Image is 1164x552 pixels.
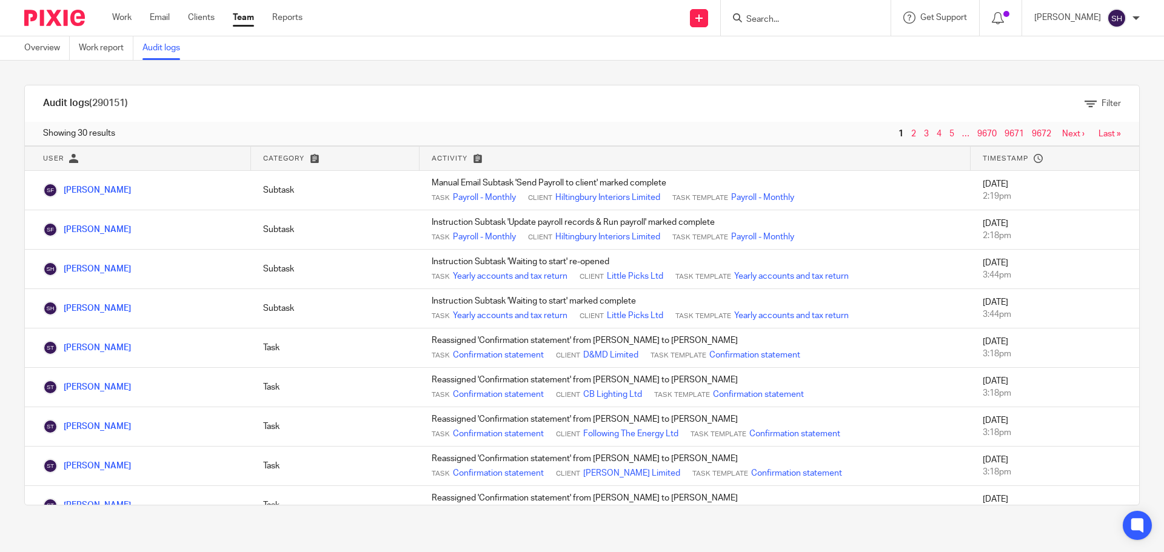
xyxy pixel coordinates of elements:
[150,12,170,24] a: Email
[43,183,58,198] img: Sarah Fox
[43,501,131,510] a: [PERSON_NAME]
[583,428,678,440] a: Following The Energy Ltd
[24,10,85,26] img: Pixie
[983,466,1127,478] div: 3:18pm
[1032,130,1051,138] a: 9672
[709,349,800,361] a: Confirmation statement
[251,171,420,210] td: Subtask
[983,230,1127,242] div: 2:18pm
[43,422,131,431] a: [PERSON_NAME]
[432,155,467,162] span: Activity
[749,428,840,440] a: Confirmation statement
[675,272,731,282] span: Task Template
[895,127,906,141] span: 1
[654,390,710,400] span: Task Template
[43,186,131,195] a: [PERSON_NAME]
[251,210,420,250] td: Subtask
[453,310,567,322] a: Yearly accounts and tax return
[971,368,1139,407] td: [DATE]
[251,368,420,407] td: Task
[79,36,133,60] a: Work report
[24,36,70,60] a: Overview
[43,225,131,234] a: [PERSON_NAME]
[607,270,663,282] a: Little Picks Ltd
[43,222,58,237] img: Sarah Fox
[251,447,420,486] td: Task
[453,428,544,440] a: Confirmation statement
[43,459,58,473] img: Sean Toomer
[949,130,954,138] a: 5
[43,301,58,316] img: Sonia Hickman
[420,447,971,486] td: Reassigned 'Confirmation statement' from [PERSON_NAME] to [PERSON_NAME]
[233,12,254,24] a: Team
[911,130,916,138] a: 2
[432,351,450,361] span: Task
[1062,130,1085,138] a: Next ›
[971,171,1139,210] td: [DATE]
[745,15,854,25] input: Search
[971,328,1139,368] td: [DATE]
[651,351,706,361] span: Task Template
[583,467,680,479] a: [PERSON_NAME] Limited
[432,193,450,203] span: Task
[983,348,1127,360] div: 3:18pm
[731,191,794,204] a: Payroll - Monthly
[1102,99,1121,108] span: Filter
[731,231,794,243] a: Payroll - Monthly
[977,130,997,138] a: 9670
[43,380,58,394] img: Sean Toomer
[43,498,58,513] img: Sean Toomer
[453,467,544,479] a: Confirmation statement
[272,12,303,24] a: Reports
[251,250,420,289] td: Subtask
[43,265,131,273] a: [PERSON_NAME]
[920,13,967,22] span: Get Support
[251,407,420,447] td: Task
[43,383,131,391] a: [PERSON_NAME]
[432,272,450,282] span: Task
[983,387,1127,399] div: 3:18pm
[555,231,660,243] a: Hiltingbury Interiors Limited
[453,231,516,243] a: Payroll - Monthly
[43,344,131,352] a: [PERSON_NAME]
[43,419,58,434] img: Sean Toomer
[692,469,748,479] span: Task Template
[713,388,804,401] a: Confirmation statement
[556,351,580,361] span: Client
[453,191,516,204] a: Payroll - Monthly
[112,12,132,24] a: Work
[971,250,1139,289] td: [DATE]
[734,270,849,282] a: Yearly accounts and tax return
[971,447,1139,486] td: [DATE]
[43,262,58,276] img: Sonia Hickman
[691,430,746,439] span: Task Template
[607,310,663,322] a: Little Picks Ltd
[556,390,580,400] span: Client
[924,130,929,138] a: 3
[420,289,971,328] td: Instruction Subtask 'Waiting to start' marked complete
[675,311,731,321] span: Task Template
[251,486,420,525] td: Task
[420,328,971,368] td: Reassigned 'Confirmation statement' from [PERSON_NAME] to [PERSON_NAME]
[251,289,420,328] td: Subtask
[556,469,580,479] span: Client
[420,368,971,407] td: Reassigned 'Confirmation statement' from [PERSON_NAME] to [PERSON_NAME]
[1099,130,1121,138] a: Last »
[583,349,638,361] a: D&MD Limited
[971,407,1139,447] td: [DATE]
[937,130,942,138] a: 4
[432,311,450,321] span: Task
[453,270,567,282] a: Yearly accounts and tax return
[263,155,304,162] span: Category
[432,469,450,479] span: Task
[895,129,1121,139] nav: pager
[556,430,580,439] span: Client
[432,390,450,400] span: Task
[971,210,1139,250] td: [DATE]
[420,250,971,289] td: Instruction Subtask 'Waiting to start' re-opened
[420,210,971,250] td: Instruction Subtask 'Update payroll records & Run payroll' marked complete
[583,388,642,401] a: CB Lighting Ltd
[43,341,58,355] img: Sean Toomer
[1005,130,1024,138] a: 9671
[432,233,450,242] span: Task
